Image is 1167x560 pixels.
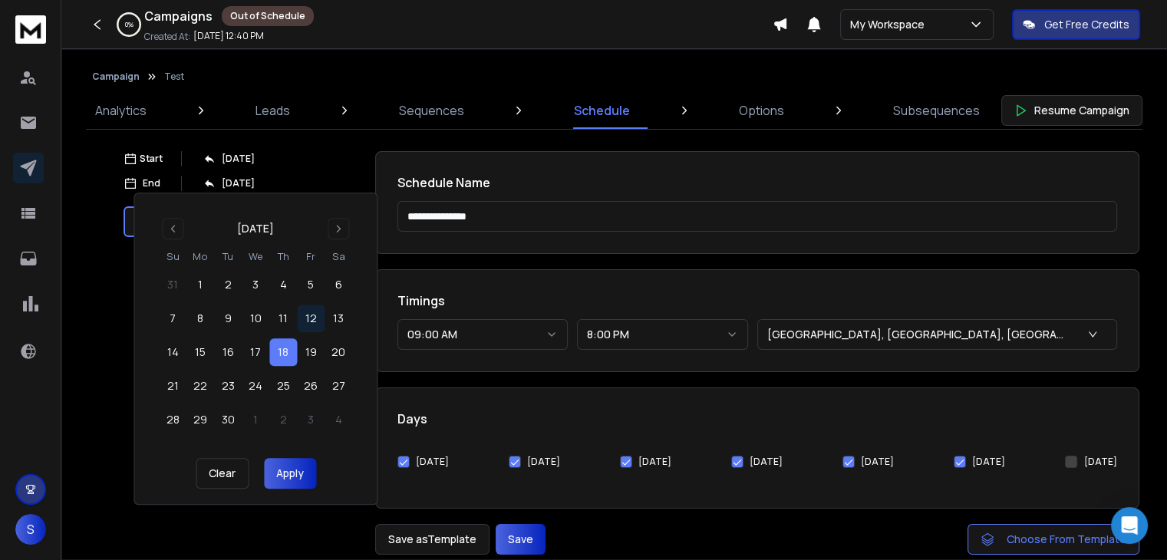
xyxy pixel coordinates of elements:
button: 3 [242,271,269,298]
button: 1 [186,271,214,298]
button: 4 [269,271,297,298]
button: Clear [196,458,249,489]
th: Tuesday [214,249,242,265]
button: 8:00 PM [577,319,748,350]
button: 09:00 AM [397,319,569,350]
div: Out of Schedule [222,6,314,26]
label: [DATE] [1083,456,1116,468]
button: 31 [159,271,186,298]
button: Add Schedule [124,252,369,283]
p: Subsequences [893,101,980,120]
button: 5 [297,271,325,298]
a: Sequences [390,92,473,129]
button: Go to next month [328,218,349,239]
th: Wednesday [242,249,269,265]
button: 24 [242,372,269,400]
button: S [15,514,46,545]
p: Created At: [144,31,190,43]
button: Apply [264,458,316,489]
button: 25 [269,372,297,400]
button: Campaign [92,71,140,83]
p: [DATE] 12:40 PM [193,30,264,42]
p: Get Free Credits [1044,17,1129,32]
button: 30 [214,406,242,433]
button: 14 [159,338,186,366]
button: 6 [325,271,352,298]
button: 4 [325,406,352,433]
h1: Schedule Name [397,173,1117,192]
label: [DATE] [638,456,671,468]
label: [DATE] [527,456,560,468]
p: Leads [255,101,290,120]
button: 10 [242,305,269,332]
button: Save [496,524,546,555]
label: [DATE] [972,456,1005,468]
span: Choose From Template [1007,532,1126,547]
label: [DATE] [861,456,894,468]
button: Choose From Template [968,524,1139,555]
p: Test [164,71,184,83]
p: [DATE] [222,177,255,189]
button: 28 [159,406,186,433]
button: 1 [242,406,269,433]
th: Monday [186,249,214,265]
p: Options [739,101,784,120]
button: 27 [325,372,352,400]
th: Friday [297,249,325,265]
button: 21 [159,372,186,400]
button: Get Free Credits [1012,9,1140,40]
th: Sunday [159,249,186,265]
a: Options [730,92,793,129]
button: 19 [297,338,325,366]
p: End [143,177,160,189]
h1: Days [397,410,1117,428]
button: 17 [242,338,269,366]
h1: Campaigns [144,7,213,25]
button: 2 [269,406,297,433]
button: 9 [214,305,242,332]
div: Open Intercom Messenger [1111,507,1148,544]
th: Saturday [325,249,352,265]
button: 22 [186,372,214,400]
button: 3 [297,406,325,433]
p: [DATE] [222,153,255,165]
a: Leads [246,92,299,129]
p: Sequences [399,101,464,120]
label: [DATE] [750,456,783,468]
p: Start [140,153,163,165]
button: 26 [297,372,325,400]
button: 11 [269,305,297,332]
label: [DATE] [416,456,449,468]
button: 13 [325,305,352,332]
button: Resume Campaign [1001,95,1142,126]
button: 8 [186,305,214,332]
th: Thursday [269,249,297,265]
p: Analytics [95,101,147,120]
p: Schedule [574,101,630,120]
p: 0 % [125,20,134,29]
p: My Workspace [850,17,931,32]
button: 29 [186,406,214,433]
a: Subsequences [884,92,989,129]
button: 23 [214,372,242,400]
a: Schedule [565,92,639,129]
h1: Timings [397,292,1117,310]
button: 16 [214,338,242,366]
button: 15 [186,338,214,366]
button: 12 [297,305,325,332]
p: [GEOGRAPHIC_DATA], [GEOGRAPHIC_DATA], [GEOGRAPHIC_DATA], [GEOGRAPHIC_DATA] (UTC+5:30) [767,327,1073,342]
div: [DATE] [237,221,274,236]
button: 18 [269,338,297,366]
button: Go to previous month [162,218,183,239]
img: logo [15,15,46,44]
button: 7 [159,305,186,332]
button: 2 [214,271,242,298]
button: Save asTemplate [375,524,490,555]
a: Analytics [86,92,156,129]
button: 20 [325,338,352,366]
